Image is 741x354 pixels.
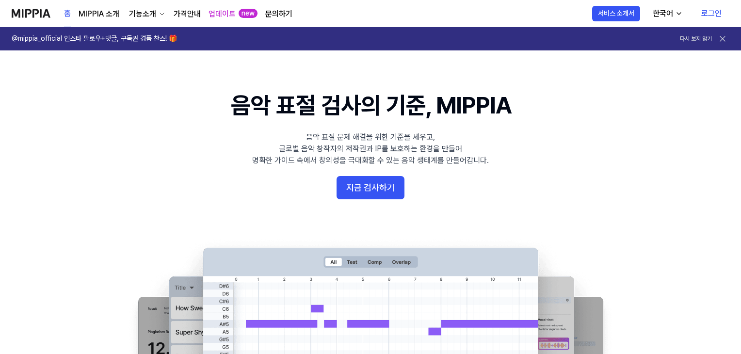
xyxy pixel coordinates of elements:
button: 기능소개 [127,8,166,20]
button: 서비스 소개서 [592,6,640,21]
a: 업데이트 [209,8,236,20]
div: 한국어 [651,8,675,19]
h1: @mippia_official 인스타 팔로우+댓글, 구독권 경품 찬스! 🎁 [12,34,177,44]
button: 다시 보지 않기 [680,35,712,43]
a: 홈 [64,0,71,27]
div: 음악 표절 문제 해결을 위한 기준을 세우고, 글로벌 음악 창작자의 저작권과 IP를 보호하는 환경을 만들어 명확한 가이드 속에서 창의성을 극대화할 수 있는 음악 생태계를 만들어... [252,131,489,166]
a: 문의하기 [265,8,292,20]
a: 가격안내 [174,8,201,20]
h1: 음악 표절 검사의 기준, MIPPIA [231,89,511,122]
button: 한국어 [645,4,689,23]
div: 기능소개 [127,8,158,20]
a: MIPPIA 소개 [79,8,119,20]
div: new [239,9,258,18]
button: 지금 검사하기 [337,176,404,199]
